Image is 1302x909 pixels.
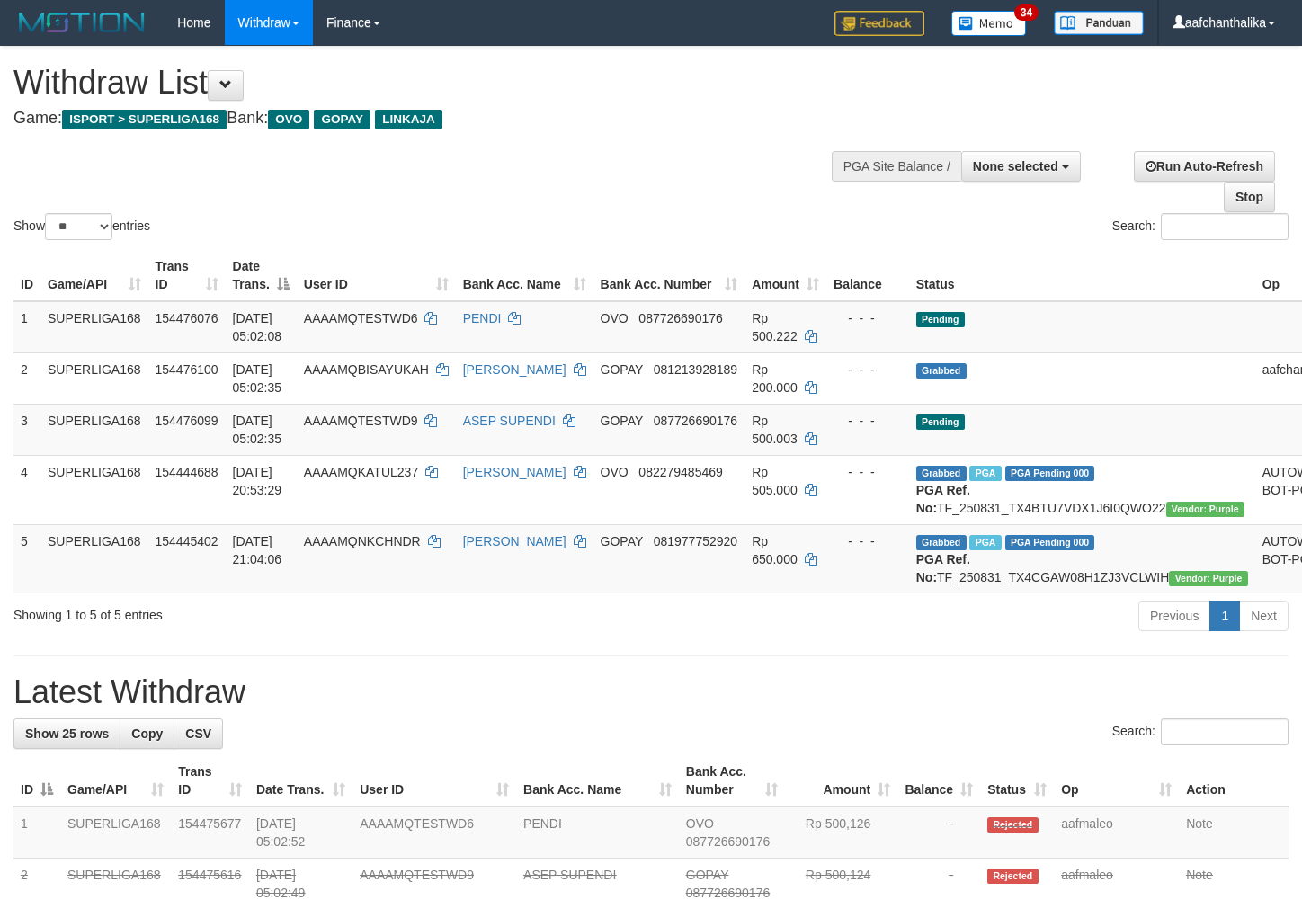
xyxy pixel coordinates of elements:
div: PGA Site Balance / [832,151,961,182]
span: [DATE] 05:02:35 [233,362,282,395]
a: [PERSON_NAME] [463,465,566,479]
th: Amount: activate to sort column ascending [745,250,826,301]
th: Game/API: activate to sort column ascending [40,250,148,301]
td: TF_250831_TX4CGAW08H1ZJ3VCLWIH [909,524,1255,593]
a: Previous [1138,601,1210,631]
span: AAAAMQBISAYUKAH [304,362,429,377]
select: Showentries [45,213,112,240]
span: Marked by aafchhiseyha [969,535,1001,550]
div: - - - [834,361,902,379]
td: SUPERLIGA168 [40,455,148,524]
span: [DATE] 21:04:06 [233,534,282,566]
span: 154476076 [156,311,218,325]
span: Copy 081977752920 to clipboard [654,534,737,548]
span: OVO [268,110,309,129]
td: AAAAMQTESTWD6 [352,807,516,859]
span: Copy 081213928189 to clipboard [654,362,737,377]
span: PGA Pending [1005,466,1095,481]
span: Copy 087726690176 to clipboard [686,834,770,849]
span: Rp 505.000 [752,465,798,497]
span: ISPORT > SUPERLIGA168 [62,110,227,129]
span: Grabbed [916,535,967,550]
th: Bank Acc. Number: activate to sort column ascending [593,250,745,301]
b: PGA Ref. No: [916,552,970,584]
td: Rp 500,126 [785,807,898,859]
td: [DATE] 05:02:52 [249,807,352,859]
td: 1 [13,301,40,353]
span: Copy 082279485469 to clipboard [638,465,722,479]
input: Search: [1161,213,1289,240]
a: Note [1186,816,1213,831]
div: Showing 1 to 5 of 5 entries [13,599,529,624]
span: Copy 087726690176 to clipboard [654,414,737,428]
span: LINKAJA [375,110,442,129]
span: [DATE] 05:02:08 [233,311,282,343]
div: - - - [834,532,902,550]
td: - [897,807,980,859]
img: Feedback.jpg [834,11,924,36]
td: 5 [13,524,40,593]
th: User ID: activate to sort column ascending [352,755,516,807]
a: Next [1239,601,1289,631]
img: Button%20Memo.svg [951,11,1027,36]
a: Run Auto-Refresh [1134,151,1275,182]
label: Show entries [13,213,150,240]
span: GOPAY [314,110,370,129]
th: Date Trans.: activate to sort column ascending [249,755,352,807]
div: - - - [834,463,902,481]
b: PGA Ref. No: [916,483,970,515]
span: Grabbed [916,466,967,481]
span: AAAAMQTESTWD9 [304,414,418,428]
span: 34 [1014,4,1039,21]
a: 1 [1209,601,1240,631]
span: GOPAY [601,414,643,428]
span: Copy 087726690176 to clipboard [686,886,770,900]
span: 154476099 [156,414,218,428]
th: Trans ID: activate to sort column ascending [171,755,249,807]
a: CSV [174,718,223,749]
div: - - - [834,309,902,327]
span: Vendor URL: https://trx4.1velocity.biz [1169,571,1247,586]
th: Trans ID: activate to sort column ascending [148,250,226,301]
td: SUPERLIGA168 [40,301,148,353]
span: OVO [601,465,629,479]
th: ID: activate to sort column descending [13,755,60,807]
td: 1 [13,807,60,859]
a: [PERSON_NAME] [463,534,566,548]
a: PENDI [523,816,562,831]
th: Bank Acc. Name: activate to sort column ascending [516,755,679,807]
td: aafmaleo [1054,807,1179,859]
span: GOPAY [686,868,728,882]
td: SUPERLIGA168 [40,404,148,455]
td: SUPERLIGA168 [40,352,148,404]
span: Rejected [987,817,1038,833]
span: Rp 650.000 [752,534,798,566]
label: Search: [1112,213,1289,240]
td: 4 [13,455,40,524]
span: Rp 200.000 [752,362,798,395]
span: Copy 087726690176 to clipboard [638,311,722,325]
a: Stop [1224,182,1275,212]
h1: Latest Withdraw [13,674,1289,710]
span: AAAAMQNKCHNDR [304,534,421,548]
td: 2 [13,352,40,404]
span: GOPAY [601,362,643,377]
span: Rp 500.222 [752,311,798,343]
span: OVO [601,311,629,325]
span: CSV [185,726,211,741]
a: ASEP SUPENDI [463,414,556,428]
span: Pending [916,312,965,327]
span: Rejected [987,869,1038,884]
span: Grabbed [916,363,967,379]
a: Note [1186,868,1213,882]
img: panduan.png [1054,11,1144,35]
a: PENDI [463,311,502,325]
a: [PERSON_NAME] [463,362,566,377]
span: [DATE] 20:53:29 [233,465,282,497]
span: 154445402 [156,534,218,548]
td: 154475677 [171,807,249,859]
th: User ID: activate to sort column ascending [297,250,456,301]
span: Rp 500.003 [752,414,798,446]
th: Balance [826,250,909,301]
th: Status: activate to sort column ascending [980,755,1054,807]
